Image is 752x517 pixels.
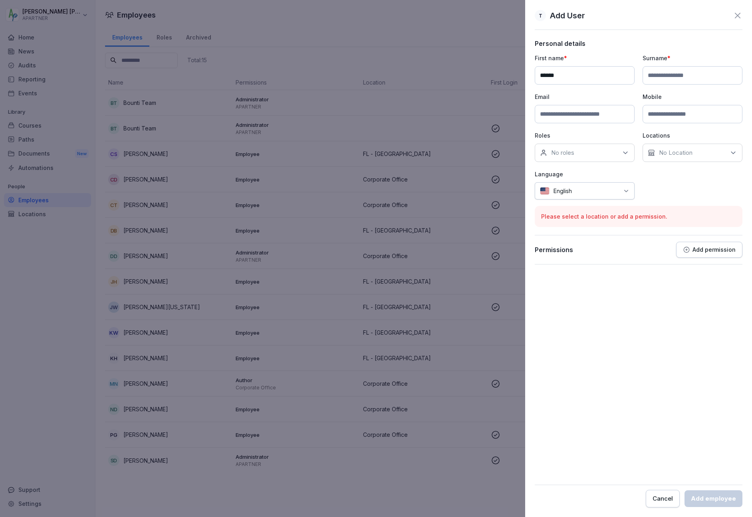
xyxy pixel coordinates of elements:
img: us.svg [540,187,550,195]
button: Cancel [646,490,680,507]
p: Email [535,93,635,101]
div: T [535,10,546,21]
p: First name [535,54,635,62]
button: Add employee [685,490,742,507]
button: Add permission [676,242,742,258]
div: Cancel [653,494,673,503]
p: Mobile [643,93,742,101]
p: Please select a location or add a permission. [541,212,736,221]
p: Add User [550,10,585,22]
div: Add employee [691,494,736,503]
p: Add permission [692,247,736,253]
div: English [535,182,635,199]
p: No roles [551,149,574,157]
p: Permissions [535,246,573,254]
p: Roles [535,131,635,140]
p: Personal details [535,39,742,47]
p: No Location [659,149,692,157]
p: Locations [643,131,742,140]
p: Surname [643,54,742,62]
p: Language [535,170,635,178]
